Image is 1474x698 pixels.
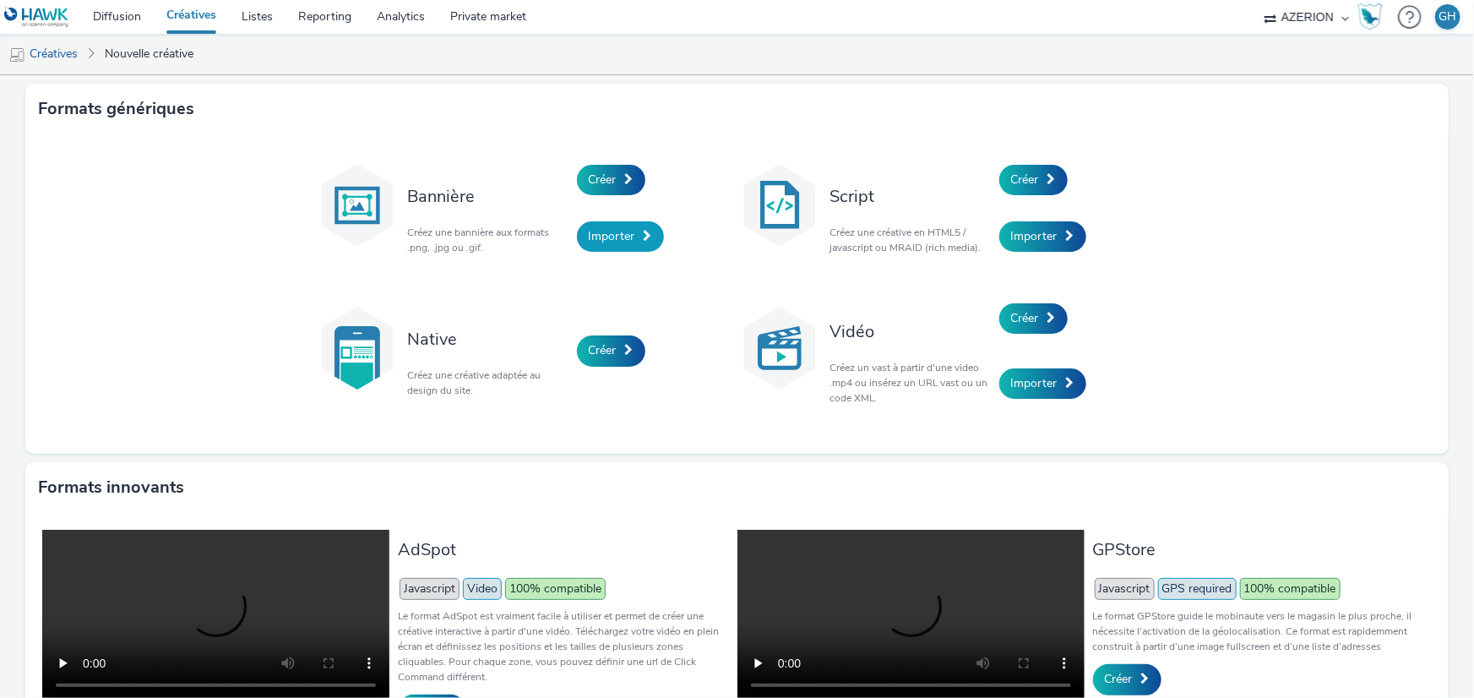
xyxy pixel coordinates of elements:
[1093,664,1161,695] a: Créer
[8,46,25,63] img: mobile
[999,221,1086,252] a: Importer
[577,221,664,252] a: Importer
[1240,578,1341,600] span: 100% compatible
[1011,375,1058,391] span: Importer
[737,306,822,390] img: video.svg
[1093,608,1423,654] p: Le format GPStore guide le mobinaute vers le magasin le plus proche, il nécessite l’activation de...
[408,328,568,351] h3: Native
[589,342,617,358] span: Créer
[830,320,991,343] h3: Vidéo
[1011,310,1039,326] span: Créer
[830,360,991,406] p: Créez un vast à partir d'une video .mp4 ou insérez un URL vast ou un code XML.
[1011,228,1058,244] span: Importer
[1011,172,1039,188] span: Créer
[398,608,728,684] p: Le format AdSpot est vraiment facile à utiliser et permet de créer une créative interactive à par...
[38,96,194,122] h3: Formats génériques
[1357,3,1383,30] img: Hawk Academy
[96,34,202,74] a: Nouvelle créative
[315,306,400,390] img: native.svg
[505,578,606,600] span: 100% compatible
[589,228,635,244] span: Importer
[408,185,568,208] h3: Bannière
[999,368,1086,399] a: Importer
[38,475,184,500] h3: Formats innovants
[398,538,728,561] h3: AdSpot
[830,225,991,255] p: Créez une créative en HTML5 / javascript ou MRAID (rich media).
[1095,578,1155,600] span: Javascript
[1439,4,1457,30] div: GH
[577,165,645,195] a: Créer
[408,368,568,398] p: Créez une créative adaptée au design du site.
[1158,578,1237,600] span: GPS required
[999,165,1068,195] a: Créer
[577,335,645,366] a: Créer
[830,185,991,208] h3: Script
[589,172,617,188] span: Créer
[400,578,460,600] span: Javascript
[1105,671,1133,687] span: Créer
[463,578,502,600] span: Video
[408,225,568,255] p: Créez une bannière aux formats .png, .jpg ou .gif.
[1357,3,1390,30] a: Hawk Academy
[999,303,1068,334] a: Créer
[315,163,400,248] img: banner.svg
[737,163,822,248] img: code.svg
[1093,538,1423,561] h3: GPStore
[4,7,69,28] img: undefined Logo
